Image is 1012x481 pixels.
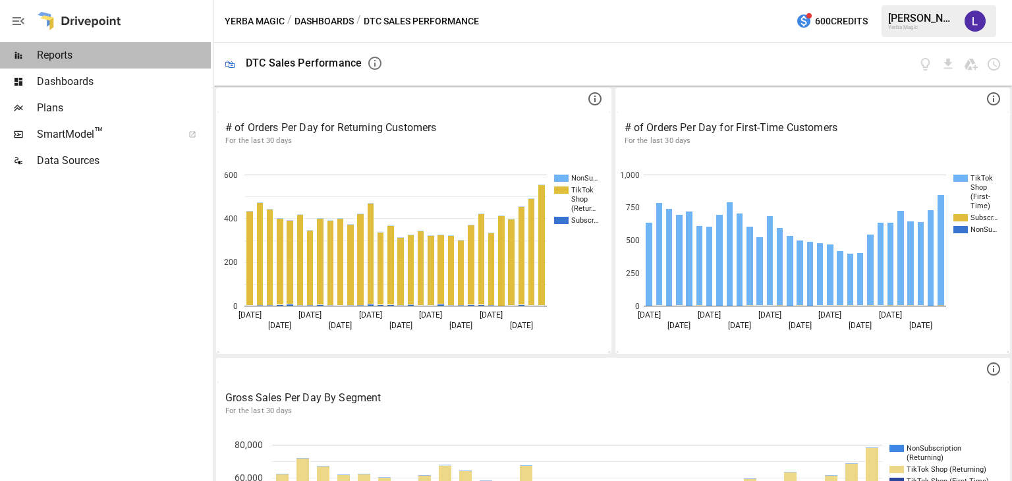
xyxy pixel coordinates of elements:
[37,127,174,142] span: SmartModel
[287,13,292,30] div: /
[246,57,362,69] div: DTC Sales Performance
[970,213,998,222] text: Subscr…
[941,57,956,72] button: Download dashboard
[224,171,238,180] text: 600
[965,11,986,32] img: Laarni Niro
[37,100,211,116] span: Plans
[217,155,605,353] svg: A chart.
[225,120,602,136] p: # of Orders Per Day for Returning Customers
[907,465,986,474] text: TikTok Shop (Returning)
[791,9,873,34] button: 600Credits
[963,57,978,72] button: Save as Google Doc
[728,321,751,330] text: [DATE]
[571,186,594,194] text: TikTok
[224,258,238,267] text: 200
[37,74,211,90] span: Dashboards
[225,136,602,146] p: For the last 30 days
[480,310,503,320] text: [DATE]
[571,216,598,225] text: Subscr…
[970,183,987,192] text: Shop
[907,444,961,453] text: NonSubscription
[571,174,598,183] text: NonSu…
[788,321,811,330] text: [DATE]
[888,24,957,30] div: Yerba Magic
[225,390,1001,406] p: Gross Sales Per Day By Segment
[758,310,781,320] text: [DATE]
[37,47,211,63] span: Reports
[986,57,1001,72] button: Schedule dashboard
[233,302,238,311] text: 0
[225,13,285,30] button: Yerba Magic
[909,321,932,330] text: [DATE]
[626,203,640,212] text: 750
[419,310,442,320] text: [DATE]
[626,269,640,278] text: 250
[389,321,412,330] text: [DATE]
[625,120,1001,136] p: # of Orders Per Day for First-Time Customers
[970,192,990,201] text: (First-
[918,57,933,72] button: View documentation
[698,310,721,320] text: [DATE]
[617,155,1005,353] svg: A chart.
[970,174,993,183] text: TikTok
[970,225,997,234] text: NonSu…
[957,3,994,40] button: Laarni Niro
[620,171,640,180] text: 1,000
[818,310,841,320] text: [DATE]
[239,310,262,320] text: [DATE]
[571,204,596,213] text: (Retur…
[849,321,872,330] text: [DATE]
[298,310,322,320] text: [DATE]
[815,13,868,30] span: 600 Credits
[295,13,354,30] button: Dashboards
[637,310,660,320] text: [DATE]
[879,310,902,320] text: [DATE]
[224,214,238,223] text: 400
[225,406,1001,416] p: For the last 30 days
[449,321,472,330] text: [DATE]
[635,302,640,311] text: 0
[94,125,103,141] span: ™
[888,12,957,24] div: [PERSON_NAME]
[359,310,382,320] text: [DATE]
[37,153,211,169] span: Data Sources
[329,321,352,330] text: [DATE]
[970,202,990,210] text: Time)
[667,321,690,330] text: [DATE]
[225,58,235,71] div: 🛍
[235,439,263,450] text: 80,000
[626,236,640,245] text: 500
[510,321,533,330] text: [DATE]
[907,453,943,462] text: (Returning)
[356,13,361,30] div: /
[268,321,291,330] text: [DATE]
[625,136,1001,146] p: For the last 30 days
